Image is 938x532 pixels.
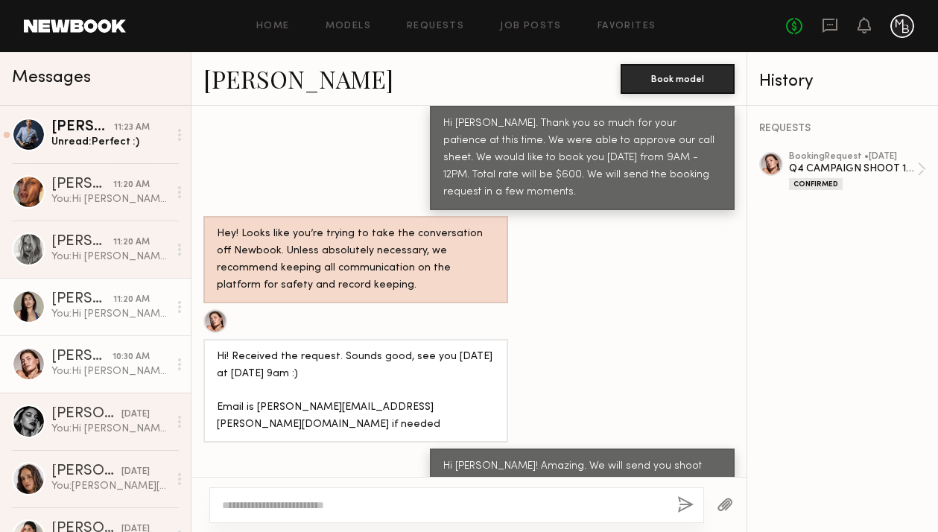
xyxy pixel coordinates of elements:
[407,22,464,31] a: Requests
[256,22,290,31] a: Home
[326,22,371,31] a: Models
[51,135,168,149] div: Unread: Perfect :)
[113,293,150,307] div: 11:20 AM
[51,349,113,364] div: [PERSON_NAME]
[113,235,150,250] div: 11:20 AM
[51,422,168,436] div: You: Hi [PERSON_NAME], thank you for informing us. Our casting closed for this [DATE]. But I am m...
[51,364,168,379] div: You: Hi [PERSON_NAME]! Amazing. We will send you shoot details by [DATE]. Thank you! xx
[203,63,393,95] a: [PERSON_NAME]
[789,152,917,162] div: booking Request • [DATE]
[51,177,113,192] div: [PERSON_NAME]
[51,464,121,479] div: [PERSON_NAME]
[51,192,168,206] div: You: Hi [PERSON_NAME], thank you for your patience. We should have our call sheet approved by EOD...
[217,226,495,294] div: Hey! Looks like you’re trying to take the conversation off Newbook. Unless absolutely necessary, ...
[51,307,168,321] div: You: Hi [PERSON_NAME], thank you for your patience. We should have our call sheet approved by EOD...
[598,22,656,31] a: Favorites
[51,292,113,307] div: [PERSON_NAME]
[121,465,150,479] div: [DATE]
[114,121,150,135] div: 11:23 AM
[217,349,495,434] div: Hi! Received the request. Sounds good, see you [DATE] at [DATE] 9am :) Email is [PERSON_NAME][EMA...
[113,350,150,364] div: 10:30 AM
[443,458,721,493] div: Hi [PERSON_NAME]! Amazing. We will send you shoot details by [DATE]. Thank you! xx
[500,22,562,31] a: Job Posts
[443,115,721,201] div: Hi [PERSON_NAME]. Thank you so much for your patience at this time. We were able to approve our c...
[759,73,926,90] div: History
[621,72,735,84] a: Book model
[113,178,150,192] div: 11:20 AM
[51,407,121,422] div: [PERSON_NAME]
[51,120,114,135] div: [PERSON_NAME]
[789,178,843,190] div: Confirmed
[51,250,168,264] div: You: Hi [PERSON_NAME], thank you for your patience. We should have our call sheet approved by EOD...
[789,162,917,176] div: Q4 CAMPAIGN SHOOT 10/8 - 10/10
[51,235,113,250] div: [PERSON_NAME]
[759,124,926,134] div: REQUESTS
[51,479,168,493] div: You: [PERSON_NAME][EMAIL_ADDRESS][DOMAIN_NAME] is great
[121,408,150,422] div: [DATE]
[789,152,926,190] a: bookingRequest •[DATE]Q4 CAMPAIGN SHOOT 10/8 - 10/10Confirmed
[12,69,91,86] span: Messages
[621,64,735,94] button: Book model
